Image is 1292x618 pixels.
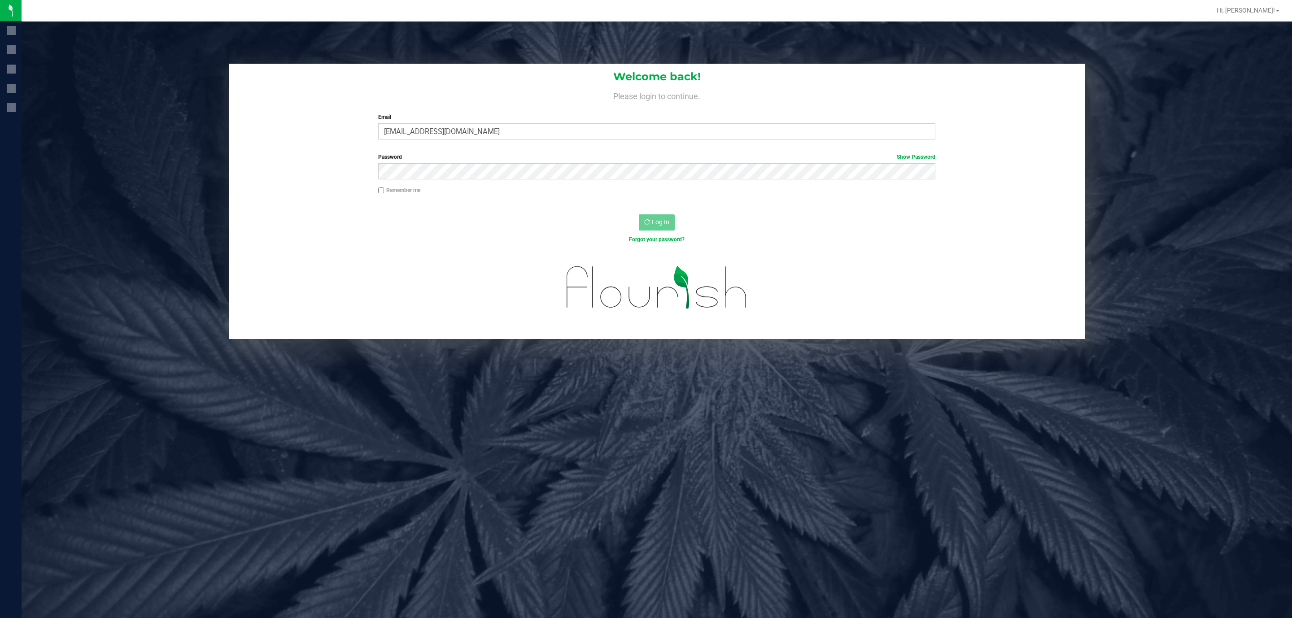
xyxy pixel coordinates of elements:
label: Email [378,113,935,121]
h4: Please login to continue. [229,90,1085,100]
h1: Welcome back! [229,71,1085,83]
a: Forgot your password? [629,236,685,243]
img: flourish_logo.svg [550,253,764,322]
span: Hi, [PERSON_NAME]! [1217,7,1275,14]
a: Show Password [897,154,935,160]
label: Remember me [378,186,420,194]
span: Password [378,154,402,160]
button: Log In [639,214,675,231]
input: Remember me [378,187,384,194]
span: Log In [652,218,669,226]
